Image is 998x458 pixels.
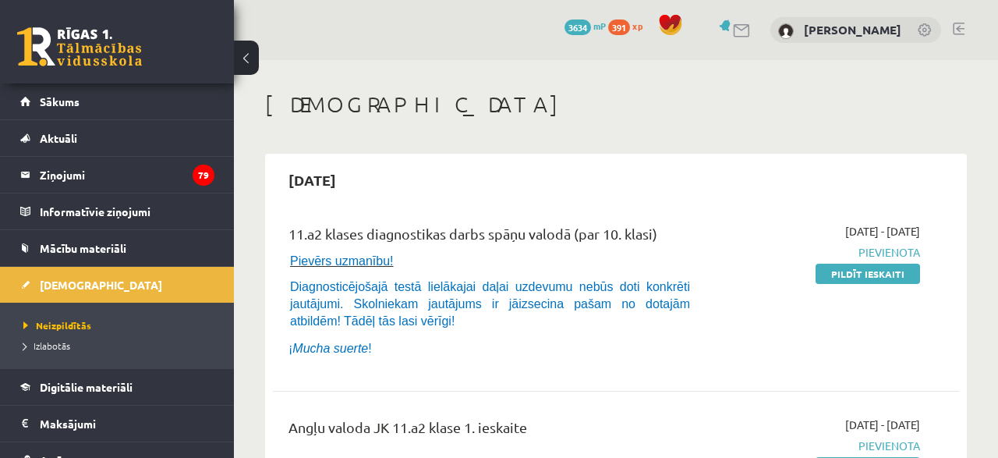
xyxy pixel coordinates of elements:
span: mP [593,20,606,32]
legend: Informatīvie ziņojumi [40,193,214,229]
span: Diagnosticējošajā testā lielākajai daļai uzdevumu nebūs doti konkrēti jautājumi. Skolniekam jautā... [290,280,690,328]
span: [DATE] - [DATE] [845,223,920,240]
span: [DATE] - [DATE] [845,417,920,433]
img: Gvenda Liepiņa [778,23,794,39]
span: Sākums [40,94,80,108]
a: Aktuāli [20,120,214,156]
span: Pievienota [725,438,920,454]
span: Izlabotās [23,339,70,352]
legend: Maksājumi [40,406,214,442]
span: Pievienota [725,244,920,261]
i: 79 [193,165,214,186]
a: [PERSON_NAME] [804,22,901,37]
span: [DEMOGRAPHIC_DATA] [40,278,162,292]
a: Maksājumi [20,406,214,442]
a: [DEMOGRAPHIC_DATA] [20,267,214,303]
span: ¡ ! [288,342,372,355]
h1: [DEMOGRAPHIC_DATA] [265,91,967,118]
a: Neizpildītās [23,318,218,332]
a: Ziņojumi79 [20,157,214,193]
a: Sākums [20,83,214,119]
span: 3634 [564,20,591,35]
h2: [DATE] [273,162,352,198]
a: Rīgas 1. Tālmācības vidusskola [17,27,142,66]
span: Neizpildītās [23,319,91,332]
a: Digitālie materiāli [20,369,214,405]
span: Pievērs uzmanību! [290,254,394,268]
legend: Ziņojumi [40,157,214,193]
span: Mācību materiāli [40,241,126,255]
a: Informatīvie ziņojumi [20,193,214,229]
div: 11.a2 klases diagnostikas darbs spāņu valodā (par 10. klasi) [288,223,702,252]
i: Mucha suerte [292,342,368,355]
span: 391 [608,20,630,35]
a: Mācību materiāli [20,230,214,266]
a: Pildīt ieskaiti [816,264,920,284]
a: 391 xp [608,20,650,32]
span: xp [632,20,642,32]
div: Angļu valoda JK 11.a2 klase 1. ieskaite [288,417,702,446]
a: 3634 mP [564,20,606,32]
span: Aktuāli [40,131,77,145]
span: Digitālie materiāli [40,380,133,394]
a: Izlabotās [23,339,218,353]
